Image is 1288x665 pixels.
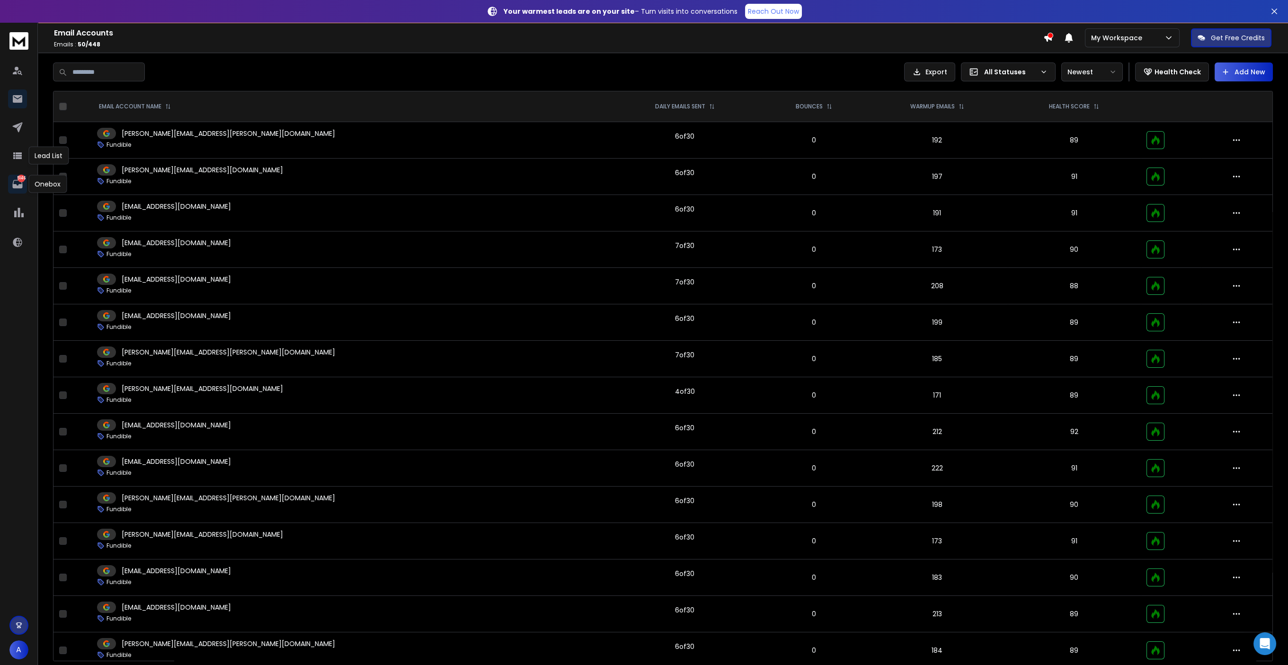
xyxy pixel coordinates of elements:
div: 7 of 30 [675,241,694,250]
td: 222 [866,450,1007,487]
button: Export [904,62,955,81]
button: A [9,640,28,659]
p: [PERSON_NAME][EMAIL_ADDRESS][PERSON_NAME][DOMAIN_NAME] [122,639,335,648]
p: 0 [767,390,861,400]
p: Fundible [107,177,131,185]
div: Open Intercom Messenger [1253,632,1276,655]
div: 6 of 30 [675,168,694,177]
div: 4 of 30 [675,387,695,396]
td: 199 [866,304,1007,341]
p: [EMAIL_ADDRESS][DOMAIN_NAME] [122,420,231,430]
p: 0 [767,281,861,291]
div: 6 of 30 [675,314,694,323]
p: Fundible [107,287,131,294]
p: [EMAIL_ADDRESS][DOMAIN_NAME] [122,202,231,211]
td: 208 [866,268,1007,304]
td: 173 [866,231,1007,268]
button: Health Check [1135,62,1209,81]
button: Add New [1215,62,1273,81]
p: Fundible [107,433,131,440]
p: [EMAIL_ADDRESS][DOMAIN_NAME] [122,275,231,284]
p: Fundible [107,141,131,149]
p: Fundible [107,396,131,404]
p: 0 [767,463,861,473]
div: 7 of 30 [675,277,694,287]
p: My Workspace [1091,33,1146,43]
p: Get Free Credits [1211,33,1265,43]
button: Newest [1061,62,1123,81]
p: 0 [767,245,861,254]
p: 0 [767,208,861,218]
p: Reach Out Now [748,7,799,16]
div: 6 of 30 [675,569,694,578]
button: Get Free Credits [1191,28,1271,47]
p: 0 [767,500,861,509]
p: Fundible [107,214,131,222]
div: 6 of 30 [675,204,694,214]
td: 88 [1008,268,1141,304]
p: 0 [767,135,861,145]
div: 6 of 30 [675,605,694,615]
p: 0 [767,573,861,582]
a: Reach Out Now [745,4,802,19]
p: [EMAIL_ADDRESS][DOMAIN_NAME] [122,311,231,320]
p: Fundible [107,360,131,367]
td: 89 [1008,341,1141,377]
h1: Email Accounts [54,27,1043,39]
td: 91 [1008,450,1141,487]
p: 0 [767,427,861,436]
div: Lead List [28,147,69,165]
p: Fundible [107,505,131,513]
td: 185 [866,341,1007,377]
td: 191 [866,195,1007,231]
td: 89 [1008,596,1141,632]
p: [EMAIL_ADDRESS][DOMAIN_NAME] [122,603,231,612]
td: 89 [1008,377,1141,414]
p: [PERSON_NAME][EMAIL_ADDRESS][PERSON_NAME][DOMAIN_NAME] [122,493,335,503]
p: [PERSON_NAME][EMAIL_ADDRESS][DOMAIN_NAME] [122,165,283,175]
p: [PERSON_NAME][EMAIL_ADDRESS][PERSON_NAME][DOMAIN_NAME] [122,129,335,138]
td: 183 [866,559,1007,596]
p: [EMAIL_ADDRESS][DOMAIN_NAME] [122,238,231,248]
p: [PERSON_NAME][EMAIL_ADDRESS][DOMAIN_NAME] [122,530,283,539]
div: 6 of 30 [675,460,694,469]
td: 90 [1008,559,1141,596]
p: 5146 [18,175,25,182]
p: Fundible [107,250,131,258]
p: Emails : [54,41,1043,48]
p: Fundible [107,578,131,586]
p: – Turn visits into conversations [504,7,737,16]
div: 6 of 30 [675,423,694,433]
td: 198 [866,487,1007,523]
p: Health Check [1155,67,1201,77]
p: Fundible [107,651,131,659]
p: BOUNCES [796,103,823,110]
p: [PERSON_NAME][EMAIL_ADDRESS][PERSON_NAME][DOMAIN_NAME] [122,347,335,357]
p: Fundible [107,469,131,477]
strong: Your warmest leads are on your site [504,7,635,16]
td: 213 [866,596,1007,632]
p: Fundible [107,542,131,550]
p: Fundible [107,323,131,331]
td: 171 [866,377,1007,414]
td: 197 [866,159,1007,195]
td: 90 [1008,487,1141,523]
div: Onebox [28,175,67,193]
p: [EMAIL_ADDRESS][DOMAIN_NAME] [122,566,231,576]
p: 0 [767,318,861,327]
p: All Statuses [984,67,1036,77]
div: 6 of 30 [675,532,694,542]
td: 91 [1008,523,1141,559]
td: 90 [1008,231,1141,268]
p: [EMAIL_ADDRESS][DOMAIN_NAME] [122,457,231,466]
p: [PERSON_NAME][EMAIL_ADDRESS][DOMAIN_NAME] [122,384,283,393]
td: 89 [1008,304,1141,341]
div: 7 of 30 [675,350,694,360]
img: logo [9,32,28,50]
p: 0 [767,172,861,181]
p: 0 [767,609,861,619]
p: 0 [767,536,861,546]
p: DAILY EMAILS SENT [655,103,705,110]
td: 91 [1008,159,1141,195]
